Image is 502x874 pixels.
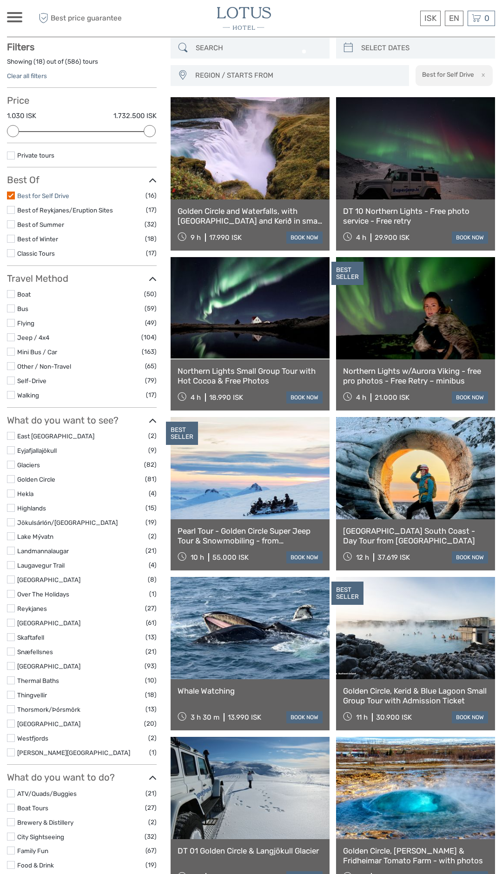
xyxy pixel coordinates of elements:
span: (59) [145,303,157,314]
a: Lake Mývatn [17,533,53,540]
label: 1.732.500 ISK [113,111,157,121]
strong: Filters [7,41,34,53]
span: 4 h [356,233,366,242]
span: (93) [145,661,157,671]
div: 55.000 ISK [212,553,249,562]
span: (163) [142,346,157,357]
h3: What do you want to do? [7,772,157,783]
a: DT 01 Golden Circle & Langjökull Glacier [178,846,323,855]
a: book now [452,232,488,244]
div: BEST SELLER [331,582,363,605]
a: Whale Watching [178,686,323,695]
a: City Sightseeing [17,833,64,841]
span: (18) [145,233,157,244]
span: (8) [148,574,157,585]
span: 10 h [191,553,204,562]
a: [GEOGRAPHIC_DATA] South Coast - Day Tour from [GEOGRAPHIC_DATA] [343,526,488,545]
a: DT 10 Northern Lights - Free photo service - Free retry [343,206,488,225]
b: Top Attractions [171,96,244,109]
span: ISK [424,13,436,23]
a: Family Fun [17,847,48,854]
a: Skaftafell [17,634,44,641]
a: Over The Holidays [17,590,69,598]
a: Eyjafjallajökull [17,447,57,454]
span: (2) [148,817,157,828]
span: (4) [149,560,157,570]
span: (32) [145,831,157,842]
a: Pearl Tour - Golden Circle Super Jeep Tour & Snowmobiling - from [GEOGRAPHIC_DATA] [178,526,323,545]
span: (21) [145,545,157,556]
div: 17.990 ISK [209,233,242,242]
span: (19) [145,860,157,870]
span: (2) [148,430,157,441]
a: Golden Circle and Waterfalls, with [GEOGRAPHIC_DATA] and Kerið in small group [178,206,323,225]
span: (2) [148,531,157,542]
span: (50) [144,289,157,299]
div: BEST SELLER [331,262,363,285]
a: Thingvellir [17,691,47,699]
span: (17) [146,248,157,258]
span: (15) [145,503,157,513]
span: 4 h [191,393,201,402]
div: Showing ( ) out of ( ) tours [7,57,157,72]
span: (4) [149,488,157,499]
div: 18.990 ISK [209,393,243,402]
input: SELECT DATES [357,40,490,56]
a: book now [452,711,488,723]
a: Snæfellsnes [17,648,53,655]
a: book now [286,232,323,244]
a: Brewery & Distillery [17,819,73,826]
label: 18 [36,57,43,66]
a: book now [286,711,323,723]
a: Self-Drive [17,377,46,384]
a: Glaciers [17,461,40,469]
a: Jeep / 4x4 [17,334,49,341]
a: book now [286,551,323,563]
button: REGION / STARTS FROM [191,68,404,83]
span: 12 h [356,553,369,562]
span: (21) [145,788,157,799]
a: Thorsmork/Þórsmörk [17,706,80,713]
span: (13) [145,704,157,715]
a: Westfjords [17,735,48,742]
a: Best of Summer [17,221,64,228]
h3: Best Of [7,174,157,185]
span: (13) [145,632,157,642]
div: 37.619 ISK [377,553,410,562]
a: Private tours [17,152,54,159]
span: (1) [149,589,157,599]
a: Northern Lights Small Group Tour with Hot Cocoa & Free Photos [178,366,323,385]
a: Thermal Baths [17,677,59,684]
a: [GEOGRAPHIC_DATA] [17,576,80,583]
a: book now [452,551,488,563]
h3: Price [7,95,157,106]
a: Landmannalaugar [17,547,69,555]
span: (82) [144,459,157,470]
span: 0 [483,13,491,23]
span: (32) [145,219,157,230]
button: x [476,70,488,79]
a: Laugavegur Trail [17,562,65,569]
a: Boat Tours [17,804,48,812]
a: East [GEOGRAPHIC_DATA] [17,432,94,440]
a: Jökulsárlón/[GEOGRAPHIC_DATA] [17,519,118,526]
a: Boat [17,291,31,298]
input: SEARCH [192,40,325,56]
label: 1.030 ISK [7,111,36,121]
a: Hekla [17,490,33,497]
a: Northern Lights w/Aurora Viking - free pro photos - Free Retry – minibus [343,366,488,385]
span: (20) [144,718,157,729]
span: (104) [141,332,157,343]
a: Highlands [17,504,46,512]
span: (18) [145,689,157,700]
span: (67) [145,845,157,856]
a: Best of Reykjanes/Eruption Sites [17,206,113,214]
a: Walking [17,391,39,399]
a: [GEOGRAPHIC_DATA] [17,619,80,627]
span: (81) [145,474,157,484]
a: book now [286,391,323,404]
a: Classic Tours [17,250,55,257]
span: (21) [145,646,157,657]
a: [GEOGRAPHIC_DATA] [17,662,80,670]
